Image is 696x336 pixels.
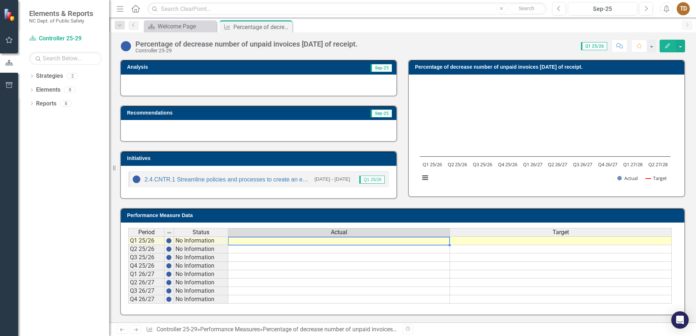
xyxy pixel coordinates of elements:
input: Search ClearPoint... [147,3,547,15]
td: No Information [174,236,228,245]
td: No Information [174,279,228,287]
h3: Percentage of decrease number of unpaid invoices [DATE] of receipt. [415,64,681,70]
button: TD [677,2,690,15]
span: Q1 25/26 [359,176,385,184]
a: Controller 25-29 [157,326,197,333]
td: No Information [174,295,228,304]
a: Controller 25-29 [29,35,102,43]
small: NC Dept. of Public Safety [29,18,93,24]
div: Controller 25-29 [135,48,358,53]
button: Show Target [646,175,667,181]
a: Welcome Page [146,22,215,31]
text: Q2 26/27 [548,161,567,168]
td: Q1 26/27 [128,270,165,279]
a: Reports [36,100,56,108]
div: 8 [64,87,76,93]
text: Q1 27/28 [623,161,642,168]
td: Q3 25/26 [128,253,165,262]
a: Strategies [36,72,63,80]
img: BgCOk07PiH71IgAAAABJRU5ErkJggg== [166,271,172,277]
text: Q2 25/26 [448,161,467,168]
span: Q1 25/26 [581,42,607,50]
span: Status [193,229,209,236]
button: Sep-25 [568,2,637,15]
td: Q2 25/26 [128,245,165,253]
div: 2 [67,73,78,79]
img: BgCOk07PiH71IgAAAABJRU5ErkJggg== [166,296,172,302]
h3: Analysis [127,64,256,70]
text: Q1 26/27 [523,161,542,168]
span: Sep-25 [371,109,392,117]
td: Q4 25/26 [128,262,165,270]
img: BgCOk07PiH71IgAAAABJRU5ErkJggg== [166,280,172,285]
img: BgCOk07PiH71IgAAAABJRU5ErkJggg== [166,255,172,260]
span: Period [138,229,155,236]
img: No Information [132,175,141,184]
h3: Initiatives [127,156,393,161]
td: Q1 25/26 [128,236,165,245]
text: Q4 25/26 [498,161,517,168]
td: No Information [174,253,228,262]
td: Q2 26/27 [128,279,165,287]
img: No Information [120,40,132,52]
a: 2.4.CNTR.1 Streamline policies and processes to create an environment of financial accuracy. [145,176,387,183]
text: Q4 26/27 [598,161,617,168]
button: Show Actual [617,175,638,181]
td: No Information [174,270,228,279]
text: Q1 25/26 [423,161,442,168]
span: Sep-25 [371,64,392,72]
span: Target [553,229,569,236]
button: Search [509,4,545,14]
div: Percentage of decrease number of unpaid invoices [DATE] of receipt. [263,326,438,333]
button: View chart menu, Chart [420,173,430,183]
td: No Information [174,245,228,253]
img: BgCOk07PiH71IgAAAABJRU5ErkJggg== [166,263,172,269]
div: Welcome Page [158,22,215,31]
div: Chart. Highcharts interactive chart. [416,80,677,189]
div: Open Intercom Messenger [671,311,689,329]
text: Q3 25/26 [473,161,492,168]
img: BgCOk07PiH71IgAAAABJRU5ErkJggg== [166,238,172,244]
div: Sep-25 [570,5,635,13]
td: Q3 26/27 [128,287,165,295]
div: Percentage of decrease number of unpaid invoices [DATE] of receipt. [135,40,358,48]
span: Elements & Reports [29,9,93,18]
a: Elements [36,86,60,94]
span: Actual [331,229,347,236]
div: » » [146,325,397,334]
td: Q4 26/27 [128,295,165,304]
img: ClearPoint Strategy [4,8,16,21]
h3: Performance Measure Data [127,213,681,218]
h3: Recommendations [127,110,306,116]
small: [DATE] - [DATE] [315,176,350,183]
img: BgCOk07PiH71IgAAAABJRU5ErkJggg== [166,288,172,294]
td: No Information [174,287,228,295]
text: Q3 26/27 [573,161,592,168]
input: Search Below... [29,52,102,65]
td: No Information [174,262,228,270]
a: Performance Measures [200,326,260,333]
img: BgCOk07PiH71IgAAAABJRU5ErkJggg== [166,246,172,252]
span: Search [519,5,534,11]
svg: Interactive chart [416,80,674,189]
img: 8DAGhfEEPCf229AAAAAElFTkSuQmCC [166,230,172,236]
text: Q2 27/28 [648,161,668,168]
div: Percentage of decrease number of unpaid invoices [DATE] of receipt. [233,23,290,32]
div: 8 [60,100,72,107]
